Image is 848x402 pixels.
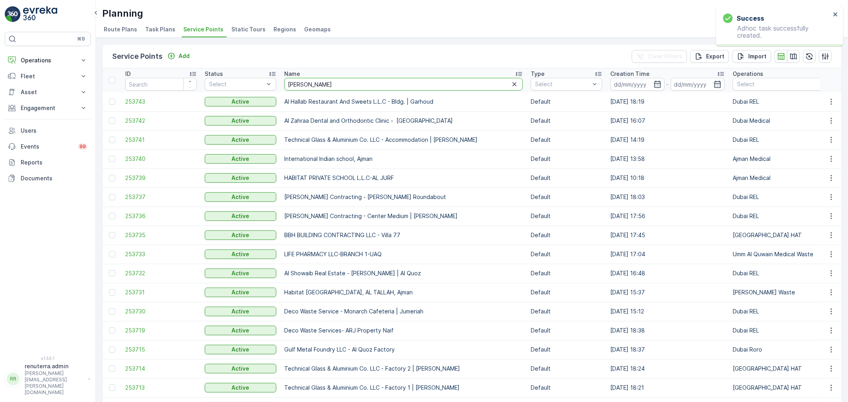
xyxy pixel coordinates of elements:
[125,70,131,78] p: ID
[7,373,19,385] div: RR
[125,98,197,106] a: 253743
[205,288,276,297] button: Active
[531,231,602,239] p: Default
[25,362,84,370] p: renuterra.admin
[205,135,276,145] button: Active
[531,384,602,392] p: Default
[125,174,197,182] span: 253739
[284,117,523,125] p: Al Zahraa Dental and Orthodontic Clinic - [GEOGRAPHIC_DATA]
[531,70,545,78] p: Type
[231,25,266,33] span: Static Tours
[232,269,250,277] p: Active
[21,143,73,151] p: Events
[232,327,250,334] p: Active
[733,70,763,78] p: Operations
[112,51,163,62] p: Service Points
[205,211,276,221] button: Active
[232,193,250,201] p: Active
[531,136,602,144] p: Default
[284,269,523,277] p: Al Showaib Real Estate - [PERSON_NAME] | Al Quoz
[109,232,115,238] div: Toggle Row Selected
[205,97,276,106] button: Active
[179,52,190,60] p: Add
[5,52,91,68] button: Operations
[690,50,729,63] button: Export
[606,340,729,359] td: [DATE] 18:37
[5,155,91,170] a: Reports
[77,36,85,42] p: ⌘B
[531,327,602,334] p: Default
[732,50,771,63] button: Import
[109,118,115,124] div: Toggle Row Selected
[109,308,115,315] div: Toggle Row Selected
[531,288,602,296] p: Default
[284,365,523,373] p: Technical Glass & Aluminium Co. LLC - Factory 2 | [PERSON_NAME]
[125,117,197,125] a: 253742
[125,365,197,373] a: 253714
[109,137,115,143] div: Toggle Row Selected
[205,307,276,316] button: Active
[125,78,197,91] input: Search
[125,384,197,392] span: 253713
[606,378,729,397] td: [DATE] 18:21
[232,136,250,144] p: Active
[21,174,87,182] p: Documents
[606,245,729,264] td: [DATE] 17:04
[109,289,115,296] div: Toggle Row Selected
[606,264,729,283] td: [DATE] 16:48
[109,156,115,162] div: Toggle Row Selected
[706,52,724,60] p: Export
[606,359,729,378] td: [DATE] 18:24
[205,173,276,183] button: Active
[531,193,602,201] p: Default
[125,269,197,277] a: 253732
[125,307,197,315] a: 253730
[205,70,223,78] p: Status
[284,307,523,315] p: Deco Waste Service - Monarch Cafeteria | Jumeriah
[25,370,84,396] p: [PERSON_NAME][EMAIL_ADDRESS][PERSON_NAME][DOMAIN_NAME]
[125,346,197,354] span: 253715
[205,116,276,126] button: Active
[21,88,75,96] p: Asset
[284,70,300,78] p: Name
[5,170,91,186] a: Documents
[284,193,523,201] p: [PERSON_NAME] Contracting - [PERSON_NAME] Roundabout
[109,99,115,105] div: Toggle Row Selected
[232,250,250,258] p: Active
[5,6,21,22] img: logo
[531,174,602,182] p: Default
[109,251,115,257] div: Toggle Row Selected
[80,143,86,150] p: 99
[5,123,91,139] a: Users
[205,230,276,240] button: Active
[284,327,523,334] p: Deco Waste Services- ARJ Property Naif
[232,365,250,373] p: Active
[125,288,197,296] a: 253731
[205,154,276,164] button: Active
[284,174,523,182] p: HABITAT PRIVATE SCHOOL L.L.C-AL JURF
[125,250,197,258] span: 253733
[274,25,296,33] span: Regions
[232,346,250,354] p: Active
[232,231,250,239] p: Active
[109,327,115,334] div: Toggle Row Selected
[232,174,250,182] p: Active
[125,193,197,201] a: 253737
[531,346,602,354] p: Default
[723,25,831,39] p: Adhoc task successfully created.
[125,155,197,163] span: 253740
[284,250,523,258] p: LIFE PHARMACY LLC-BRANCH 1-UAQ
[606,302,729,321] td: [DATE] 15:12
[205,364,276,373] button: Active
[21,104,75,112] p: Engagement
[284,136,523,144] p: Technical Glass & Aluminium Co. LLC - Accommodation | [PERSON_NAME]
[109,175,115,181] div: Toggle Row Selected
[21,158,87,166] p: Reports
[606,111,729,130] td: [DATE] 16:07
[205,326,276,335] button: Active
[183,25,223,33] span: Service Points
[5,84,91,100] button: Asset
